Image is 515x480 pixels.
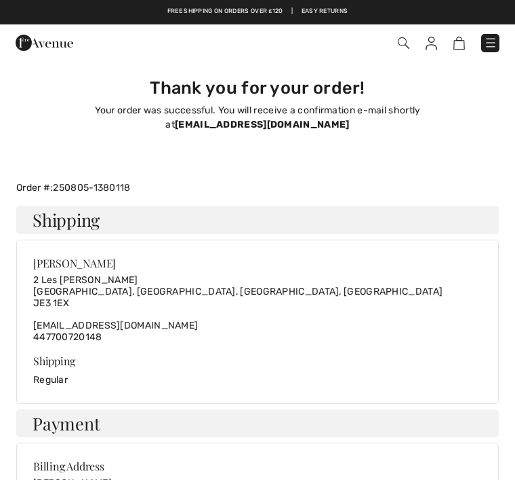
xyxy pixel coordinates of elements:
[16,409,499,437] h4: Payment
[16,37,73,48] a: 1ère Avenue
[484,36,497,50] img: Menu
[33,460,442,473] div: Billing Address
[291,7,293,16] span: |
[24,103,491,132] p: Your order was successful. You will receive a confirmation e-mail shortly at
[16,29,73,56] img: 1ère Avenue
[53,182,130,193] a: 250805-1380118
[175,119,349,130] strong: [EMAIL_ADDRESS][DOMAIN_NAME]
[16,206,499,234] h4: Shipping
[33,331,102,343] a: 447700720148
[167,7,283,16] a: Free shipping on orders over ₤120
[33,274,442,309] span: 2 Les [PERSON_NAME] [GEOGRAPHIC_DATA], [GEOGRAPHIC_DATA], [GEOGRAPHIC_DATA], [GEOGRAPHIC_DATA] JE...
[33,354,482,367] div: Shipping
[398,37,409,49] img: Search
[453,37,465,50] img: Shopping Bag
[8,181,507,195] div: Order #:
[33,257,442,270] div: [PERSON_NAME]
[24,77,491,98] h3: Thank you for your order!
[302,7,348,16] a: Easy Returns
[426,37,437,50] img: My Info
[33,354,482,387] div: Regular
[33,275,442,344] div: [EMAIL_ADDRESS][DOMAIN_NAME]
